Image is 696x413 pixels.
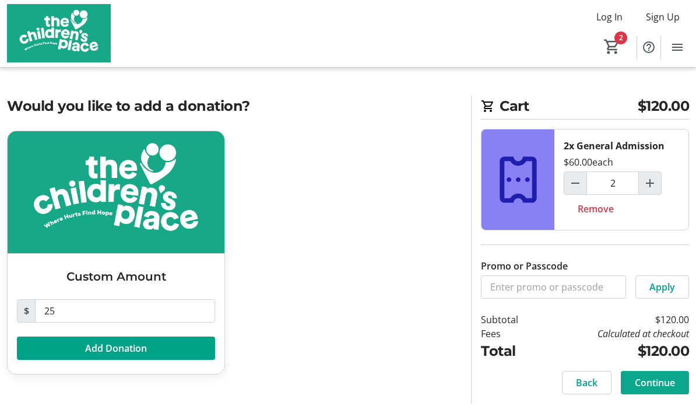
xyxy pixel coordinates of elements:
[17,268,215,286] h3: Custom Amount
[481,341,541,362] td: Total
[638,96,690,117] span: $120.00
[481,96,689,120] h2: Cart
[17,300,36,323] span: $
[541,327,689,341] td: Calculated at checkout
[541,341,689,362] td: $120.00
[646,10,680,24] span: Sign Up
[602,37,623,58] button: Cart
[649,281,675,295] span: Apply
[578,202,614,216] span: Remove
[7,5,111,63] img: The Children's Place's Logo
[576,376,597,390] span: Back
[635,276,689,299] button: Apply
[562,372,611,395] button: Back
[17,337,215,360] button: Add Donation
[564,173,586,195] button: Decrement by one
[7,96,457,117] h2: Would you like to add a donation?
[637,36,660,60] button: Help
[564,156,613,170] div: $60.00 each
[481,313,541,327] td: Subtotal
[586,172,639,195] input: General Admission Quantity
[564,198,628,221] button: Remove
[8,132,224,254] img: Custom Amount
[564,139,665,153] div: 2x General Admission
[639,173,661,195] button: Increment by one
[635,376,675,390] span: Continue
[541,313,689,327] td: $120.00
[587,8,632,27] button: Log In
[666,36,689,60] button: Menu
[481,276,626,299] input: Enter promo or passcode
[35,300,215,323] input: Donation Amount
[481,260,568,274] label: Promo or Passcode
[85,342,147,356] span: Add Donation
[481,327,541,341] td: Fees
[621,372,689,395] button: Continue
[596,10,623,24] span: Log In
[637,8,689,27] button: Sign Up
